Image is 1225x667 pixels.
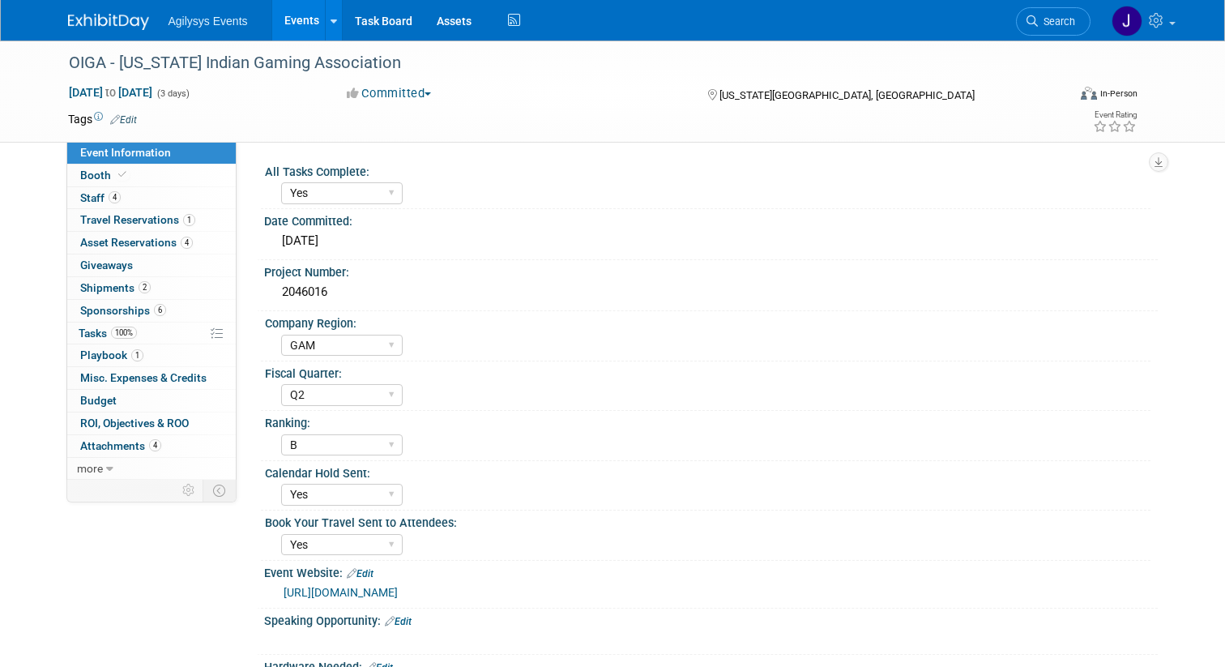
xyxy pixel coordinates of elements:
div: Calendar Hold Sent: [265,461,1150,481]
span: 1 [131,349,143,361]
div: 2046016 [276,280,1146,305]
img: Format-Inperson.png [1081,87,1097,100]
a: Playbook1 [67,344,236,366]
span: Search [1038,15,1075,28]
span: 6 [154,304,166,316]
a: Edit [110,114,137,126]
span: Asset Reservations [80,236,193,249]
span: 4 [109,191,121,203]
span: 4 [181,237,193,249]
span: Tasks [79,327,137,340]
a: Edit [385,616,412,627]
span: Agilysys Events [169,15,248,28]
span: to [103,86,118,99]
div: OIGA - [US_STATE] Indian Gaming Association [63,49,1047,78]
a: ROI, Objectives & ROO [67,413,236,434]
div: Event Format [980,84,1137,109]
a: Staff4 [67,187,236,209]
div: Project Number: [264,260,1158,280]
button: Committed [341,85,437,102]
a: Event Information [67,142,236,164]
span: Playbook [80,348,143,361]
a: Travel Reservations1 [67,209,236,231]
span: Budget [80,394,117,407]
span: (3 days) [156,88,190,99]
img: Justin Oram [1112,6,1142,36]
a: Booth [67,165,236,186]
span: ROI, Objectives & ROO [80,417,189,430]
a: Giveaways [67,254,236,276]
div: All Tasks Complete: [265,160,1150,180]
td: Personalize Event Tab Strip [175,480,203,501]
a: Misc. Expenses & Credits [67,367,236,389]
div: Ranking: [265,411,1150,431]
span: 2 [139,281,151,293]
td: Toggle Event Tabs [203,480,236,501]
span: 100% [111,327,137,339]
span: Staff [80,191,121,204]
span: Giveaways [80,259,133,272]
a: [URL][DOMAIN_NAME] [284,586,398,599]
div: Event Website: [264,561,1158,582]
div: In-Person [1099,88,1137,100]
a: Asset Reservations4 [67,232,236,254]
div: [DATE] [276,229,1146,254]
span: Sponsorships [80,304,166,317]
a: Shipments2 [67,277,236,299]
td: Tags [68,111,137,127]
div: Event Rating [1093,111,1137,119]
span: [US_STATE][GEOGRAPHIC_DATA], [GEOGRAPHIC_DATA] [719,89,975,101]
div: Speaking Opportunity: [264,609,1158,630]
span: Booth [80,169,130,182]
a: Search [1016,7,1091,36]
a: more [67,458,236,480]
a: Sponsorships6 [67,300,236,322]
span: [DATE] [DATE] [68,85,153,100]
span: more [77,462,103,475]
i: Booth reservation complete [118,170,126,179]
span: Misc. Expenses & Credits [80,371,207,384]
span: Shipments [80,281,151,294]
span: Travel Reservations [80,213,195,226]
div: Book Your Travel Sent to Attendees: [265,511,1150,531]
a: Budget [67,390,236,412]
div: Fiscal Quarter: [265,361,1150,382]
span: 4 [149,439,161,451]
div: Date Committed: [264,209,1158,229]
div: Company Region: [265,311,1150,331]
span: 1 [183,214,195,226]
a: Edit [347,568,373,579]
a: Attachments4 [67,435,236,457]
span: Event Information [80,146,171,159]
img: ExhibitDay [68,14,149,30]
a: Tasks100% [67,323,236,344]
span: Attachments [80,439,161,452]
